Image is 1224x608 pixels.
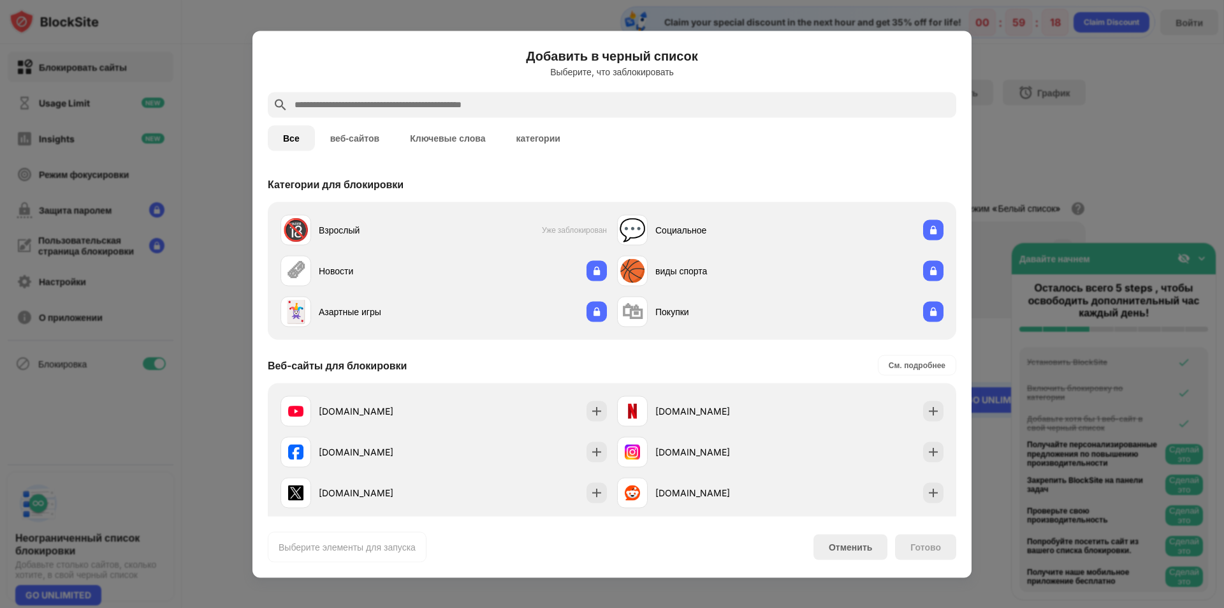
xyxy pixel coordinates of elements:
div: [DOMAIN_NAME] [655,404,780,418]
div: Выберите элементы для запуска [279,540,416,553]
div: [DOMAIN_NAME] [319,486,444,500]
div: Взрослый [319,223,444,237]
div: виды спорта [655,264,780,278]
span: Уже заблокирован [542,225,607,235]
div: Покупки [655,305,780,318]
div: См. подробнее [889,359,945,371]
div: 🛍 [622,299,643,325]
img: favicons [625,444,640,459]
div: [DOMAIN_NAME] [319,404,444,418]
div: Новости [319,264,444,278]
h6: Добавить в черный список [268,46,956,65]
div: 🗞 [285,258,307,284]
button: Все [268,125,315,151]
img: favicons [288,403,303,419]
div: [DOMAIN_NAME] [319,445,444,459]
div: 🔞 [282,217,309,243]
div: Азартные игры [319,305,444,318]
button: Ключевые слова [395,125,500,151]
div: Социальное [655,223,780,237]
button: веб-сайтов [315,125,395,151]
div: Отменить [829,542,872,552]
div: 🃏 [282,299,309,325]
div: Готово [910,542,941,552]
div: 🏀 [619,258,646,284]
img: favicons [288,444,303,459]
img: favicons [288,485,303,500]
button: категории [500,125,575,151]
div: [DOMAIN_NAME] [655,445,780,459]
div: Выберите, что заблокировать [268,66,956,77]
div: 💬 [619,217,646,243]
img: favicons [625,485,640,500]
div: Категории для блокировки [268,177,404,190]
div: [DOMAIN_NAME] [655,486,780,500]
img: favicons [625,403,640,419]
div: Веб-сайты для блокировки [268,359,407,371]
img: search.svg [273,97,288,112]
